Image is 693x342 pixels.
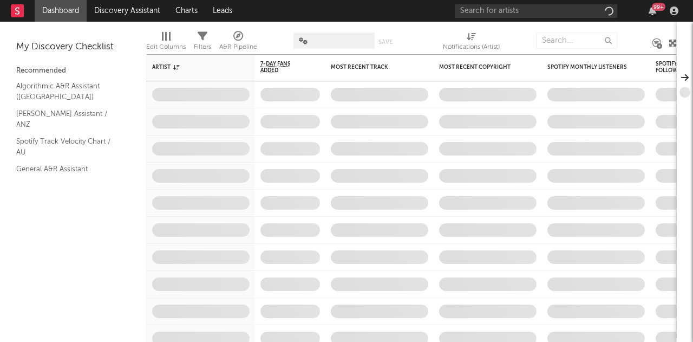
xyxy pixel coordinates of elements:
[260,61,304,74] span: 7-Day Fans Added
[331,64,412,70] div: Most Recent Track
[443,27,500,59] div: Notifications (Artist)
[455,4,617,18] input: Search for artists
[16,41,130,54] div: My Discovery Checklist
[194,41,211,54] div: Filters
[536,33,617,49] input: Search...
[16,108,119,130] a: [PERSON_NAME] Assistant / ANZ
[16,135,119,158] a: Spotify Track Velocity Chart / AU
[219,27,257,59] div: A&R Pipeline
[652,3,665,11] div: 99 +
[547,64,629,70] div: Spotify Monthly Listeners
[16,163,119,185] a: General A&R Assistant ([GEOGRAPHIC_DATA])
[146,41,186,54] div: Edit Columns
[16,80,119,102] a: Algorithmic A&R Assistant ([GEOGRAPHIC_DATA])
[219,41,257,54] div: A&R Pipeline
[439,64,520,70] div: Most Recent Copyright
[152,64,233,70] div: Artist
[16,64,130,78] div: Recommended
[146,27,186,59] div: Edit Columns
[194,27,211,59] div: Filters
[443,41,500,54] div: Notifications (Artist)
[649,7,656,15] button: 99+
[378,39,393,45] button: Save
